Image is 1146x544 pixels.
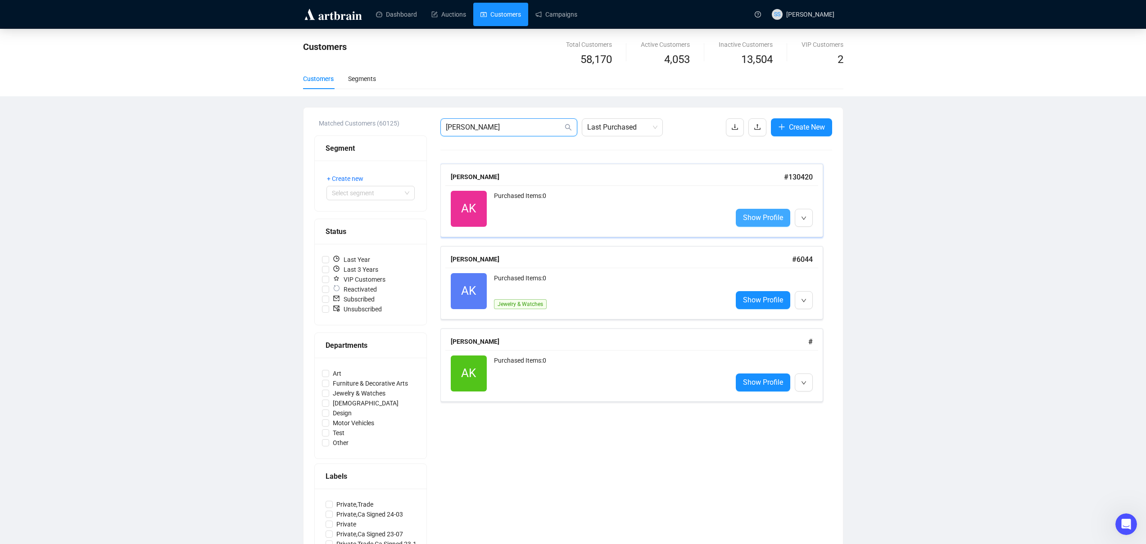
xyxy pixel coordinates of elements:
[801,216,806,221] span: down
[329,304,385,314] span: Unsubscribed
[494,299,547,309] span: Jewelry & Watches
[535,3,577,26] a: Campaigns
[329,255,374,265] span: Last Year
[329,398,402,408] span: [DEMOGRAPHIC_DATA]
[480,3,521,26] a: Customers
[494,273,725,291] div: Purchased Items: 0
[494,355,725,391] div: Purchased Items: 0
[329,294,378,304] span: Subscribed
[329,418,378,428] span: Motor Vehicles
[664,51,690,68] span: 4,053
[348,74,376,84] div: Segments
[801,380,806,386] span: down
[329,265,382,274] span: Last 3 Years
[329,388,389,398] span: Jewelry & Watches
[494,191,725,227] div: Purchased Items: 0
[802,40,843,49] div: VIP Customers
[736,373,790,391] a: Show Profile
[461,364,476,382] span: AK
[736,291,790,309] a: Show Profile
[451,254,792,264] div: [PERSON_NAME]
[327,174,363,184] span: + Create new
[743,294,783,306] span: Show Profile
[446,122,563,133] input: Search Customer...
[778,123,785,130] span: plus
[451,172,784,182] div: [PERSON_NAME]
[329,369,345,378] span: Art
[1115,513,1137,535] iframe: Intercom live chat
[303,7,363,22] img: logo
[326,226,416,237] div: Status
[743,377,783,388] span: Show Profile
[329,284,380,294] span: Reactivated
[440,328,832,402] a: [PERSON_NAME]#AKPurchased Items:0Show Profile
[333,499,377,509] span: Private,Trade
[333,529,407,539] span: Private,Ca Signed 23-07
[741,51,773,68] span: 13,504
[319,118,427,128] div: Matched Customers (60125)
[743,212,783,223] span: Show Profile
[431,3,466,26] a: Auctions
[719,40,773,49] div: Inactive Customers
[801,298,806,303] span: down
[755,11,761,18] span: question-circle
[329,378,412,388] span: Furniture & Decorative Arts
[461,282,476,300] span: AK
[754,123,761,130] span: upload
[774,10,780,19] span: SS
[786,11,834,18] span: [PERSON_NAME]
[329,438,352,448] span: Other
[641,40,690,49] div: Active Customers
[326,171,371,186] button: + Create new
[329,274,389,284] span: VIP Customers
[580,51,612,68] span: 58,170
[771,118,832,136] button: Create New
[736,209,790,227] a: Show Profile
[440,164,832,237] a: [PERSON_NAME]#130420AKPurchased Items:0Show Profile
[329,428,348,438] span: Test
[565,124,572,131] span: search
[326,471,416,482] div: Labels
[440,246,832,319] a: [PERSON_NAME]#6044AKPurchased Items:0Jewelry & WatchesShow Profile
[333,509,407,519] span: Private,Ca Signed 24-03
[303,74,334,84] div: Customers
[461,199,476,218] span: AK
[451,337,808,346] div: [PERSON_NAME]
[329,408,355,418] span: Design
[326,340,416,351] div: Departments
[808,337,813,346] span: #
[566,40,612,49] div: Total Customers
[587,119,657,136] span: Last Purchased
[784,173,813,181] span: # 130420
[731,123,738,130] span: download
[789,121,825,133] span: Create New
[792,255,813,264] span: # 6044
[326,143,416,154] div: Segment
[376,3,417,26] a: Dashboard
[333,519,360,529] span: Private
[303,41,347,52] span: Customers
[838,53,843,66] span: 2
